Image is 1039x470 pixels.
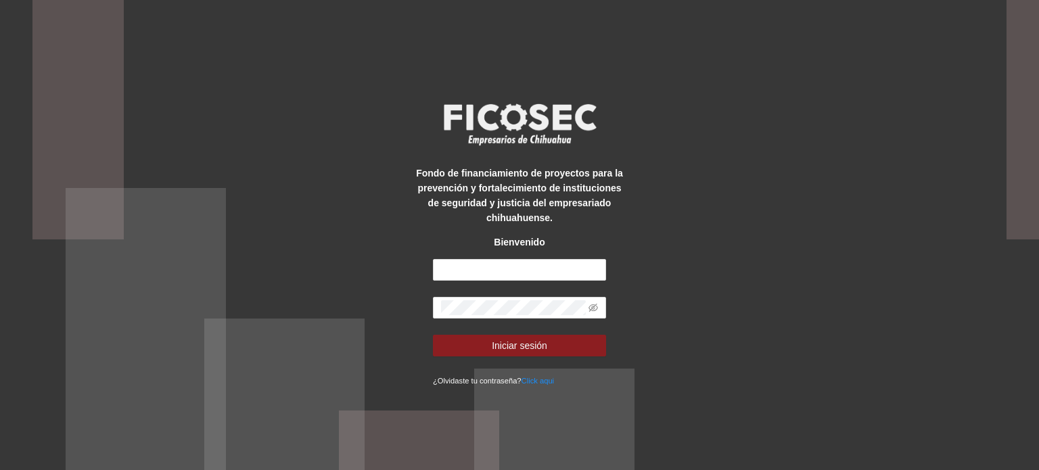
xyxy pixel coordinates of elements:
[588,303,598,312] span: eye-invisible
[433,377,554,385] small: ¿Olvidaste tu contraseña?
[494,237,545,248] strong: Bienvenido
[416,168,623,223] strong: Fondo de financiamiento de proyectos para la prevención y fortalecimiento de instituciones de seg...
[435,99,604,149] img: logo
[522,377,555,385] a: Click aqui
[433,335,606,356] button: Iniciar sesión
[492,338,547,353] span: Iniciar sesión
